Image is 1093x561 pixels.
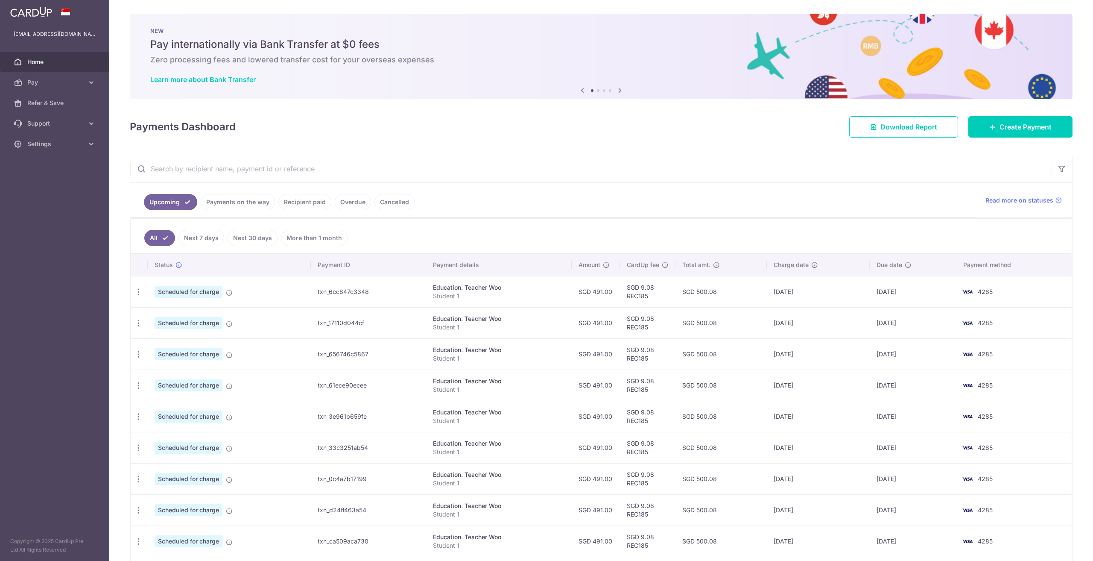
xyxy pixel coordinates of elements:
[311,338,426,370] td: txn_656746c5867
[877,261,902,269] span: Due date
[978,538,993,545] span: 4285
[155,348,222,360] span: Scheduled for charge
[627,261,659,269] span: CardUp fee
[433,448,565,456] p: Student 1
[959,411,976,422] img: Bank Card
[433,377,565,385] div: Education. Teacher Woo
[27,140,84,148] span: Settings
[130,119,236,135] h4: Payments Dashboard
[572,307,620,338] td: SGD 491.00
[675,432,766,463] td: SGD 500.08
[433,470,565,479] div: Education. Teacher Woo
[959,536,976,546] img: Bank Card
[1038,535,1084,557] iframe: Opens a widget where you can find more information
[978,475,993,482] span: 4285
[620,401,675,432] td: SGD 9.08 REC185
[311,494,426,526] td: txn_d24ff463a54
[959,443,976,453] img: Bank Card
[620,307,675,338] td: SGD 9.08 REC185
[959,318,976,328] img: Bank Card
[335,194,371,210] a: Overdue
[433,502,565,510] div: Education. Teacher Woo
[985,196,1062,205] a: Read more on statuses
[620,494,675,526] td: SGD 9.08 REC185
[14,30,96,38] p: [EMAIL_ADDRESS][DOMAIN_NAME]
[978,319,993,326] span: 4285
[978,382,993,389] span: 4285
[675,307,766,338] td: SGD 500.08
[572,494,620,526] td: SGD 491.00
[228,230,278,246] a: Next 30 days
[433,323,565,332] p: Student 1
[767,307,870,338] td: [DATE]
[155,286,222,298] span: Scheduled for charge
[10,7,52,17] img: CardUp
[999,122,1052,132] span: Create Payment
[620,276,675,307] td: SGD 9.08 REC185
[870,463,956,494] td: [DATE]
[870,401,956,432] td: [DATE]
[572,370,620,401] td: SGD 491.00
[278,194,331,210] a: Recipient paid
[27,99,84,107] span: Refer & Save
[956,254,1072,276] th: Payment method
[959,287,976,297] img: Bank Card
[572,338,620,370] td: SGD 491.00
[978,506,993,514] span: 4285
[311,276,426,307] td: txn_6cc847c3348
[311,307,426,338] td: txn_17110d044cf
[150,38,1052,51] h5: Pay internationally via Bank Transfer at $0 fees
[155,504,222,516] span: Scheduled for charge
[620,463,675,494] td: SGD 9.08 REC185
[870,494,956,526] td: [DATE]
[433,439,565,448] div: Education. Teacher Woo
[978,413,993,420] span: 4285
[130,155,1052,182] input: Search by recipient name, payment id or reference
[433,479,565,488] p: Student 1
[870,307,956,338] td: [DATE]
[767,526,870,557] td: [DATE]
[433,354,565,363] p: Student 1
[968,116,1073,138] a: Create Payment
[572,463,620,494] td: SGD 491.00
[620,338,675,370] td: SGD 9.08 REC185
[572,432,620,463] td: SGD 491.00
[374,194,415,210] a: Cancelled
[959,474,976,484] img: Bank Card
[870,432,956,463] td: [DATE]
[767,370,870,401] td: [DATE]
[767,338,870,370] td: [DATE]
[978,288,993,295] span: 4285
[27,58,84,66] span: Home
[959,349,976,359] img: Bank Card
[620,432,675,463] td: SGD 9.08 REC185
[155,411,222,423] span: Scheduled for charge
[433,417,565,425] p: Student 1
[620,526,675,557] td: SGD 9.08 REC185
[572,526,620,557] td: SGD 491.00
[675,338,766,370] td: SGD 500.08
[433,346,565,354] div: Education. Teacher Woo
[675,526,766,557] td: SGD 500.08
[572,401,620,432] td: SGD 491.00
[767,494,870,526] td: [DATE]
[433,408,565,417] div: Education. Teacher Woo
[150,75,256,84] a: Learn more about Bank Transfer
[144,230,175,246] a: All
[767,276,870,307] td: [DATE]
[675,463,766,494] td: SGD 500.08
[433,510,565,519] p: Student 1
[27,119,84,128] span: Support
[311,526,426,557] td: txn_ca509aca730
[433,385,565,394] p: Student 1
[150,27,1052,34] p: NEW
[675,401,766,432] td: SGD 500.08
[433,283,565,292] div: Education. Teacher Woo
[870,526,956,557] td: [DATE]
[155,379,222,391] span: Scheduled for charge
[433,533,565,541] div: Education. Teacher Woo
[978,444,993,451] span: 4285
[155,317,222,329] span: Scheduled for charge
[426,254,572,276] th: Payment details
[675,276,766,307] td: SGD 500.08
